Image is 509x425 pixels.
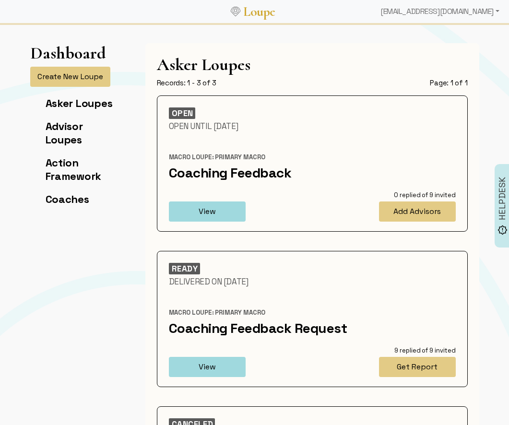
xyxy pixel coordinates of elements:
[169,319,347,337] a: Coaching Feedback Request
[379,357,456,377] button: Get Report
[169,263,200,274] div: READY
[157,55,468,74] h1: Asker Loupes
[240,3,279,21] a: Loupe
[169,153,456,162] div: Macro Loupe: Primary Macro
[497,225,508,235] img: brightness_alert_FILL0_wght500_GRAD0_ops.svg
[169,201,246,222] button: View
[377,2,503,21] div: [EMAIL_ADDRESS][DOMAIN_NAME]
[329,346,456,355] div: 9 replied of 9 invited
[46,96,113,110] a: Asker Loupes
[30,67,110,87] button: Create New Loupe
[231,7,240,16] img: Loupe Logo
[430,78,467,88] div: Page: 1 of 1
[46,156,102,183] a: Action Framework
[169,107,195,119] div: OPEN
[169,121,456,131] div: Open Until [DATE]
[30,43,106,63] h1: Dashboard
[157,78,217,88] div: Records: 1 - 3 of 3
[46,119,83,146] a: Advisor Loupes
[169,357,246,377] button: View
[169,164,292,181] a: Coaching Feedback
[46,192,89,206] a: Coaches
[169,308,456,317] div: Macro Loupe: Primary Macro
[379,201,456,222] button: Add Advisors
[329,191,456,200] div: 0 replied of 9 invited
[169,276,456,287] div: Delivered On [DATE]
[30,43,117,215] app-left-page-nav: Dashboard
